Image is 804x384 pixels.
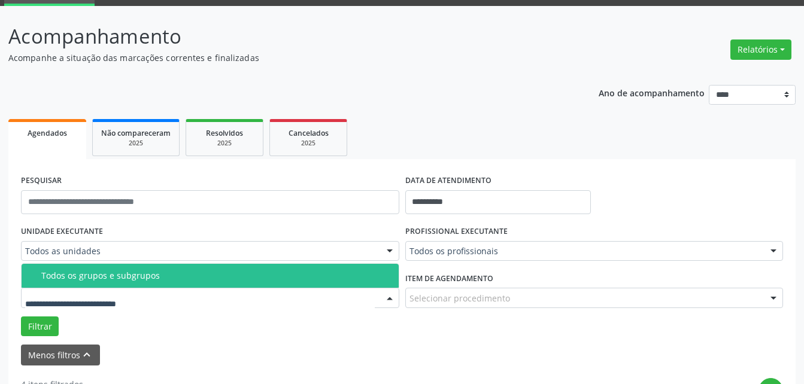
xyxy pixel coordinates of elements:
[405,223,508,241] label: PROFISSIONAL EXECUTANTE
[8,22,560,51] p: Acompanhamento
[278,139,338,148] div: 2025
[101,128,171,138] span: Não compareceram
[730,39,791,60] button: Relatórios
[21,223,103,241] label: UNIDADE EXECUTANTE
[409,245,759,257] span: Todos os profissionais
[101,139,171,148] div: 2025
[21,345,100,365] button: Menos filtroskeyboard_arrow_up
[25,245,375,257] span: Todos as unidades
[21,172,62,190] label: PESQUISAR
[405,172,491,190] label: DATA DE ATENDIMENTO
[206,128,243,138] span: Resolvidos
[409,292,510,304] span: Selecionar procedimento
[28,128,67,138] span: Agendados
[405,269,493,288] label: Item de agendamento
[41,271,392,281] div: Todos os grupos e subgrupos
[80,348,93,361] i: keyboard_arrow_up
[8,51,560,64] p: Acompanhe a situação das marcações correntes e finalizadas
[195,139,254,148] div: 2025
[21,316,59,337] button: Filtrar
[599,85,705,100] p: Ano de acompanhamento
[289,128,329,138] span: Cancelados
